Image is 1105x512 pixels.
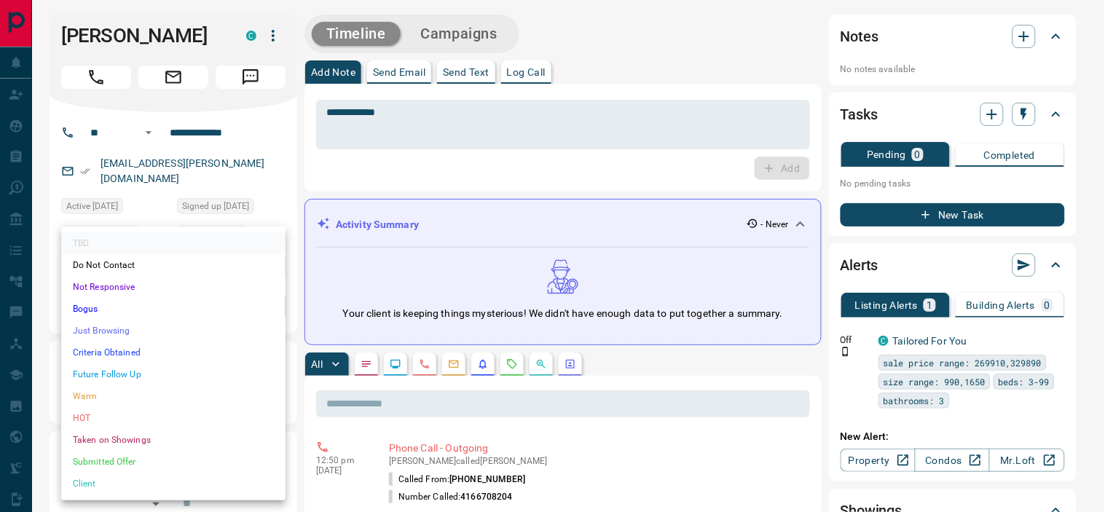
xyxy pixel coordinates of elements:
li: Criteria Obtained [61,342,286,363]
li: Not Responsive [61,276,286,298]
li: Warm [61,385,286,407]
li: Future Follow Up [61,363,286,385]
li: Client [61,473,286,495]
li: HOT [61,407,286,429]
li: Just Browsing [61,320,286,342]
li: Submitted Offer [61,451,286,473]
li: Do Not Contact [61,254,286,276]
li: Bogus [61,298,286,320]
li: Taken on Showings [61,429,286,451]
